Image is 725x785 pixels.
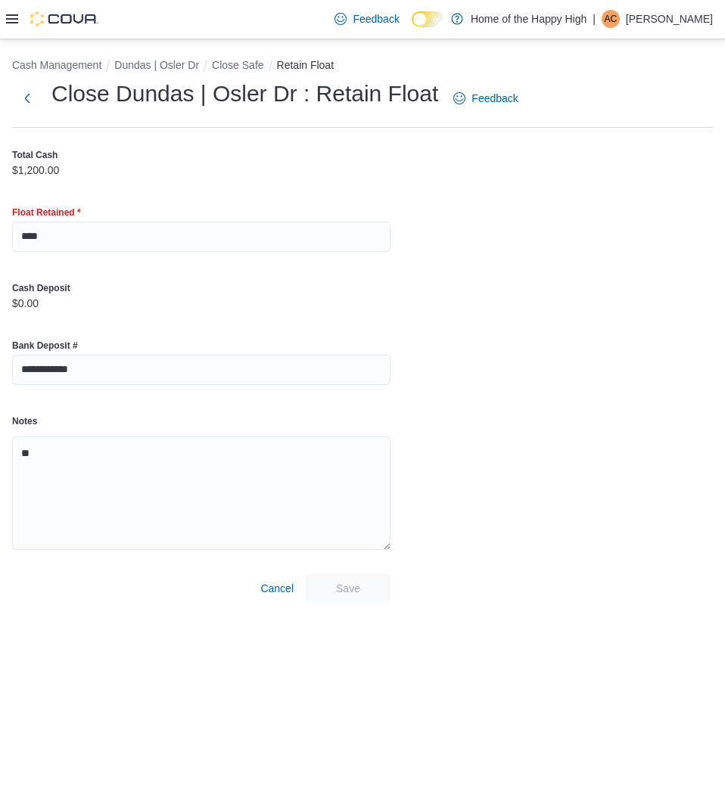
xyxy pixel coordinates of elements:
[30,11,98,26] img: Cova
[12,415,37,427] label: Notes
[336,581,360,596] span: Save
[306,573,391,603] button: Save
[12,206,81,219] label: Float Retained *
[12,83,42,113] button: Next
[12,149,58,161] label: Total Cash
[277,59,334,71] button: Retain Float
[447,83,524,113] a: Feedback
[12,340,78,352] label: Bank Deposit #
[260,581,294,596] span: Cancel
[12,282,70,294] label: Cash Deposit
[471,10,587,28] p: Home of the Happy High
[626,10,713,28] p: [PERSON_NAME]
[605,10,618,28] span: AC
[12,57,713,76] nav: An example of EuiBreadcrumbs
[412,27,412,28] span: Dark Mode
[412,11,443,27] input: Dark Mode
[593,10,596,28] p: |
[254,573,300,603] button: Cancel
[12,59,101,71] button: Cash Management
[114,59,199,71] button: Dundas | Osler Dr
[51,79,438,109] h1: Close Dundas | Osler Dr : Retain Float
[328,4,405,34] a: Feedback
[471,91,518,106] span: Feedback
[353,11,399,26] span: Feedback
[12,164,59,176] p: $1,200.00
[12,297,39,309] p: $0.00
[212,59,263,71] button: Close Safe
[602,10,620,28] div: Ashleigh Campbell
